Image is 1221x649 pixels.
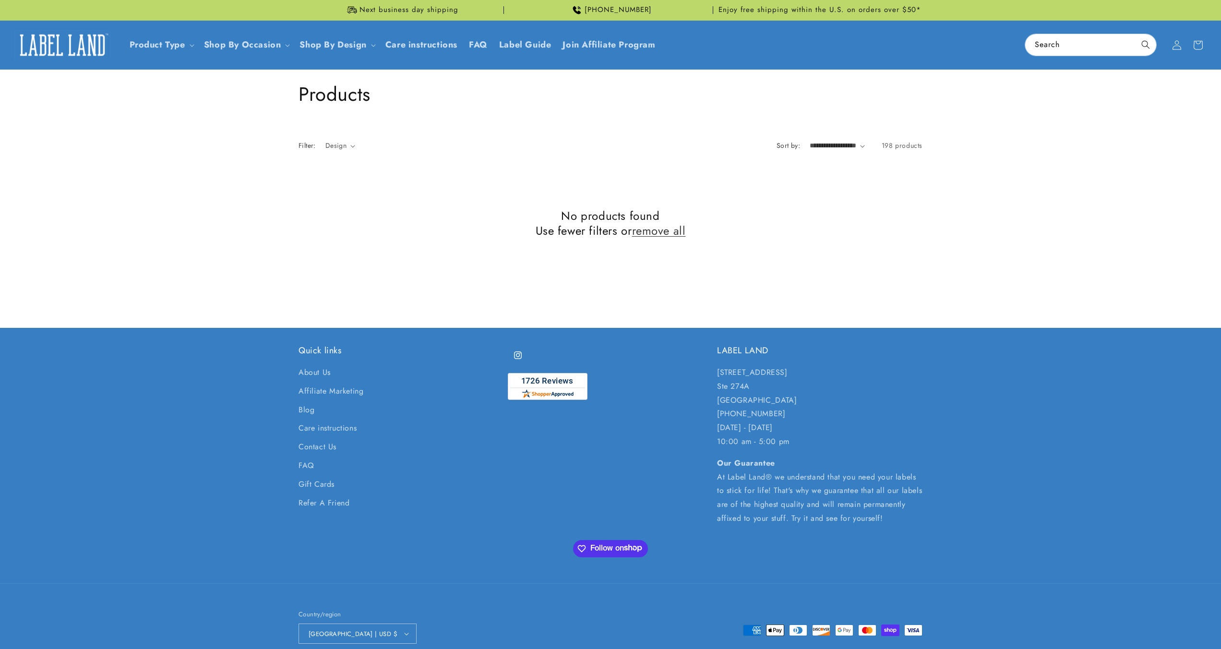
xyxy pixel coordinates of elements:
a: Join Affiliate Program [557,34,661,56]
a: remove all [632,223,686,238]
strong: Our Guarantee [717,457,775,469]
a: Shop By Design [299,38,366,51]
span: Next business day shipping [359,5,458,15]
h2: No products found Use fewer filters or [299,208,922,238]
summary: Product Type [124,34,198,56]
a: Care instructions [380,34,463,56]
summary: Design (0 selected) [325,141,355,151]
img: Customer Reviews [508,373,587,400]
span: Design [325,141,347,150]
a: Product Type [130,38,185,51]
button: [GEOGRAPHIC_DATA] | USD $ [299,624,417,644]
summary: Shop By Occasion [198,34,294,56]
span: [PHONE_NUMBER] [585,5,652,15]
button: Search [1135,34,1156,55]
h2: LABEL LAND [717,345,922,356]
span: Join Affiliate Program [563,39,655,50]
span: FAQ [469,39,488,50]
a: Contact Us [299,438,336,457]
a: Gift Cards [299,475,335,494]
p: At Label Land® we understand that you need your labels to stick for life! That's why we guarantee... [717,457,922,526]
h2: Filter: [299,141,316,151]
span: Care instructions [385,39,457,50]
h2: Country/region [299,610,417,619]
h2: Quick links [299,345,504,356]
a: Blog [299,401,314,420]
span: Shop By Occasion [204,39,281,50]
span: Enjoy free shipping within the U.S. on orders over $50* [718,5,921,15]
span: Label Guide [499,39,551,50]
a: Care instructions [299,419,357,438]
a: FAQ [463,34,493,56]
p: [STREET_ADDRESS] Ste 274A [GEOGRAPHIC_DATA] [PHONE_NUMBER] [DATE] - [DATE] 10:00 am - 5:00 pm [717,366,922,449]
a: Label Land [11,26,114,63]
h1: Products [299,82,922,107]
label: Sort by: [777,141,800,150]
a: FAQ [299,457,314,475]
a: About Us [299,366,331,382]
a: Label Guide [493,34,557,56]
span: [GEOGRAPHIC_DATA] | USD $ [309,629,397,639]
a: Refer A Friend [299,494,349,513]
img: Label Land [14,30,110,60]
a: Affiliate Marketing [299,382,363,401]
span: 198 products [882,141,922,150]
summary: Shop By Design [294,34,379,56]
